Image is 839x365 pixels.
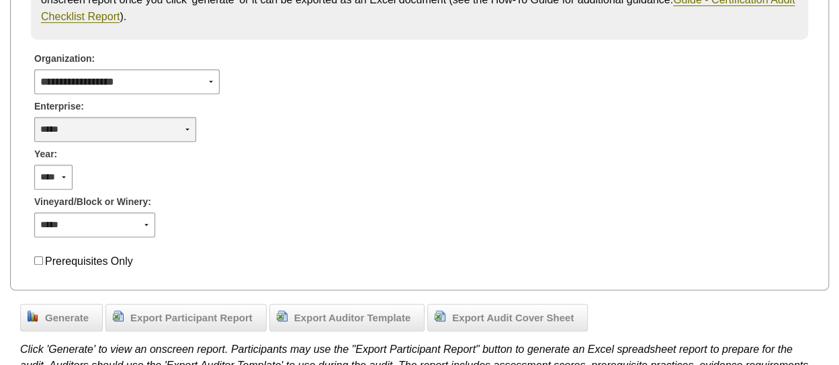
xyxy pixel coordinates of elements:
img: page_excel.png [435,311,445,321]
img: chart_bar.png [28,311,38,321]
span: Export Audit Cover Sheet [445,311,580,326]
a: Generate [20,304,103,332]
img: page_excel.png [277,311,288,321]
span: Export Participant Report [124,311,259,326]
img: page_excel.png [113,311,124,321]
a: Export Participant Report [105,304,267,332]
span: Enterprise: [34,99,84,114]
a: Export Audit Cover Sheet [427,304,588,332]
span: Vineyard/Block or Winery: [34,195,151,209]
a: Export Auditor Template [269,304,425,332]
span: Organization: [34,52,95,66]
span: Generate [38,311,95,326]
span: Year: [34,147,57,161]
label: Prerequisites Only [45,255,133,267]
span: Export Auditor Template [288,311,417,326]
